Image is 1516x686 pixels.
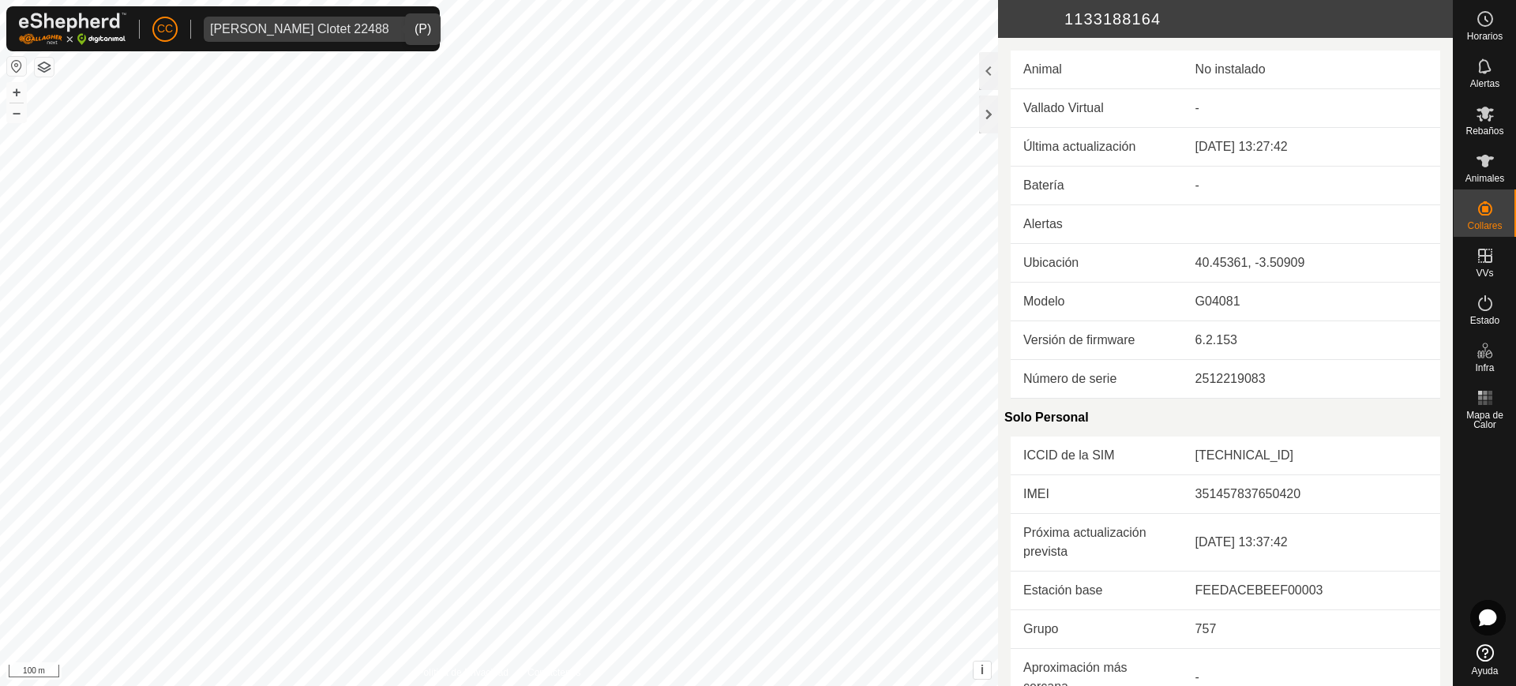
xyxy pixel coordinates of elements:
span: VVs [1476,268,1493,278]
span: Animales [1465,174,1504,183]
td: Grupo [1011,610,1183,649]
td: Modelo [1011,283,1183,321]
td: IMEI [1011,475,1183,514]
td: 351457837650420 [1183,475,1440,514]
td: 757 [1183,610,1440,649]
td: ICCID de la SIM [1011,437,1183,475]
button: Restablecer Mapa [7,57,26,76]
div: 2512219083 [1195,369,1428,388]
div: 6.2.153 [1195,331,1428,350]
app-display-virtual-paddock-transition: - [1195,101,1199,114]
span: Horarios [1467,32,1503,41]
div: No instalado [1195,60,1428,79]
span: Mapa de Calor [1458,410,1512,429]
td: Alertas [1011,205,1183,244]
td: Última actualización [1011,128,1183,167]
div: - [1195,176,1428,195]
button: Capas del Mapa [35,58,54,77]
span: Infra [1475,363,1494,373]
span: Estado [1470,316,1499,325]
td: Versión de firmware [1011,321,1183,360]
div: [PERSON_NAME] Clotet 22488 [210,23,389,36]
h2: 1133188164 [1039,9,1453,28]
span: Rebaños [1465,126,1503,136]
td: Batería [1011,167,1183,205]
td: [TECHNICAL_ID] [1183,437,1440,475]
span: Alertas [1470,79,1499,88]
a: Contáctenos [527,665,580,680]
td: FEEDACEBEEF00003 [1183,572,1440,610]
td: Animal [1011,51,1183,89]
img: Logo Gallagher [19,13,126,45]
button: i [974,662,991,679]
button: + [7,83,26,102]
span: i [981,663,984,677]
button: – [7,103,26,122]
div: 40.45361, -3.50909 [1195,253,1428,272]
td: [DATE] 13:37:42 [1183,514,1440,572]
td: Estación base [1011,572,1183,610]
td: Próxima actualización prevista [1011,514,1183,572]
div: dropdown trigger [396,17,427,42]
td: Número de serie [1011,360,1183,399]
div: G04081 [1195,292,1428,311]
td: Vallado Virtual [1011,89,1183,128]
div: [DATE] 13:27:42 [1195,137,1428,156]
span: Collares [1467,221,1502,231]
span: Ayuda [1472,666,1499,676]
td: Ubicación [1011,244,1183,283]
div: Solo Personal [1004,399,1440,437]
span: Pedro Orrions Clotet 22488 [204,17,396,42]
span: CC [157,21,173,37]
a: Política de Privacidad [418,665,508,680]
a: Ayuda [1454,638,1516,682]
